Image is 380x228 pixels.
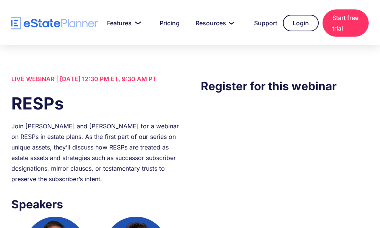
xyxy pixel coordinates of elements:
div: LIVE WEBINAR | [DATE] 12:30 PM ET, 9:30 AM PT [11,74,179,84]
h3: Speakers [11,196,179,213]
h1: RESPs [11,92,179,115]
h3: Register for this webinar [201,77,369,95]
div: Join [PERSON_NAME] and [PERSON_NAME] for a webinar on RESPs in estate plans. As the first part of... [11,121,179,184]
iframe: Form 0 [201,110,369,166]
a: Resources [186,15,241,31]
a: Pricing [150,15,183,31]
a: Login [283,15,319,31]
a: Features [98,15,147,31]
a: Support [245,15,279,31]
a: Start free trial [323,9,369,37]
a: home [11,17,98,30]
